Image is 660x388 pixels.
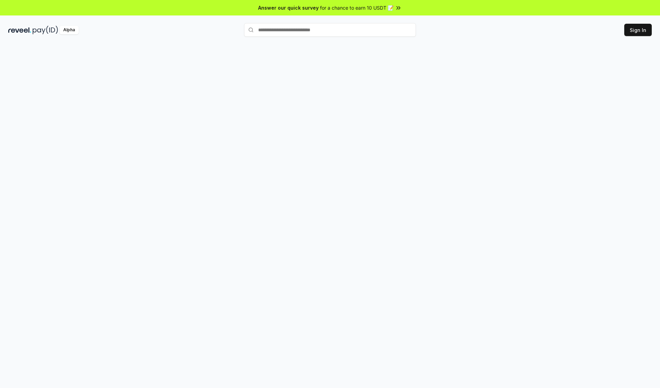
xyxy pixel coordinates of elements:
span: for a chance to earn 10 USDT 📝 [320,4,394,11]
img: pay_id [33,26,58,34]
img: reveel_dark [8,26,31,34]
button: Sign In [624,24,652,36]
span: Answer our quick survey [258,4,319,11]
div: Alpha [59,26,79,34]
